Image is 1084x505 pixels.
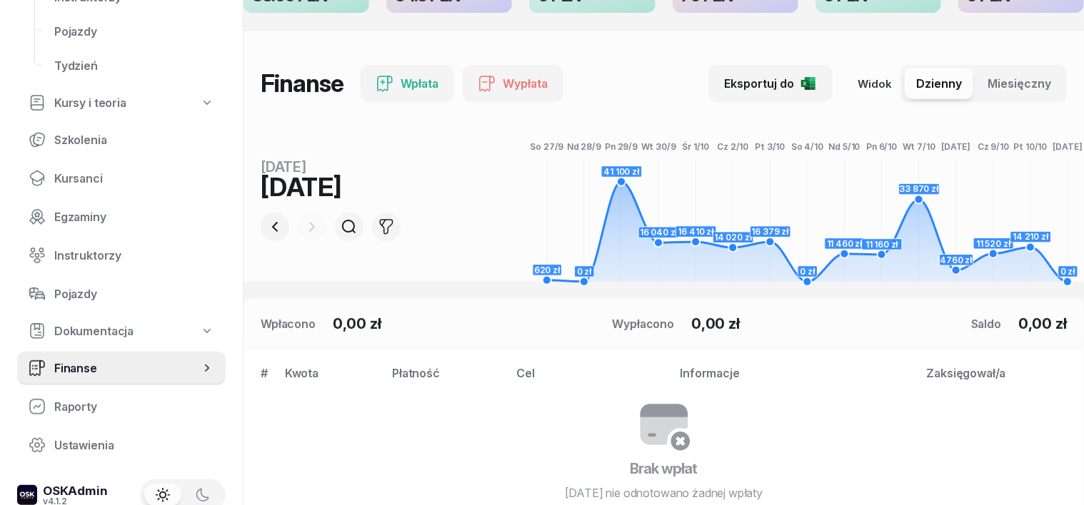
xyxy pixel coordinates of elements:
th: Kwota [276,366,383,392]
button: Wypłata [463,65,563,102]
h3: Brak wpłat [631,457,698,480]
span: Raporty [54,400,214,414]
div: Wypłata [478,75,548,92]
tspan: Wt 30/9 [641,141,676,152]
tspan: Pt 10/10 [1014,141,1048,152]
th: Zaksięgował/a [918,366,1084,392]
tspan: [DATE] [1053,141,1083,152]
div: [DATE] [261,160,438,174]
span: Dokumentacja [54,325,134,338]
div: Wypłacono [613,315,675,332]
tspan: Pt 3/10 [756,141,786,152]
span: Pojazdy [54,287,214,301]
div: Eksportuj do [724,75,817,92]
tspan: So 27/9 [531,141,564,152]
img: logo-xs-dark@2x.png [17,485,37,505]
h1: Finanse [261,71,343,96]
div: Wpłata [376,75,438,92]
button: Miesięczny [976,68,1063,99]
tspan: Pn 29/9 [605,141,638,152]
span: Finanse [54,362,200,375]
span: Kursanci [54,172,214,185]
button: Wpłata [361,65,454,102]
a: Kursy i teoria [17,87,226,118]
span: Ustawienia [54,439,214,452]
th: Informacje [672,366,918,392]
a: Raporty [17,389,226,424]
tspan: Wt 7/10 [903,141,935,152]
span: Szkolenia [54,133,214,147]
span: Egzaminy [54,210,214,224]
a: Szkolenia [17,123,226,157]
a: Tydzień [43,49,226,83]
span: Miesięczny [988,77,1051,91]
span: Kursy i teoria [54,96,126,110]
span: Instruktorzy [54,249,214,262]
th: Płatność [383,366,508,392]
a: Egzaminy [17,200,226,234]
tspan: So 4/10 [791,141,823,152]
a: Instruktorzy [17,238,226,272]
span: Tydzień [54,59,214,73]
div: [DATE] nie odnotowano żadnej wpłaty [565,484,763,501]
div: OSKAdmin [43,485,108,497]
button: Dzienny [905,68,973,99]
a: Pojazdy [17,277,226,311]
a: Ustawienia [17,428,226,462]
tspan: [DATE] [942,141,971,152]
tspan: Cz 2/10 [718,141,749,152]
div: Wpłacono [261,315,316,332]
a: Kursanci [17,161,226,195]
a: Finanse [17,351,226,385]
th: Cel [508,366,671,392]
th: # [244,366,276,392]
tspan: Pn 6/10 [867,141,898,152]
tspan: Nd 28/9 [567,141,601,152]
div: [DATE] [261,174,438,200]
a: Pojazdy [43,14,226,49]
span: Dzienny [916,77,962,91]
tspan: Nd 5/10 [829,141,860,152]
tspan: Śr 1/10 [683,141,710,152]
button: Eksportuj do [708,65,833,102]
span: Pojazdy [54,25,214,39]
tspan: Cz 9/10 [978,141,1009,152]
div: Saldo [971,315,1001,332]
a: Dokumentacja [17,315,226,347]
